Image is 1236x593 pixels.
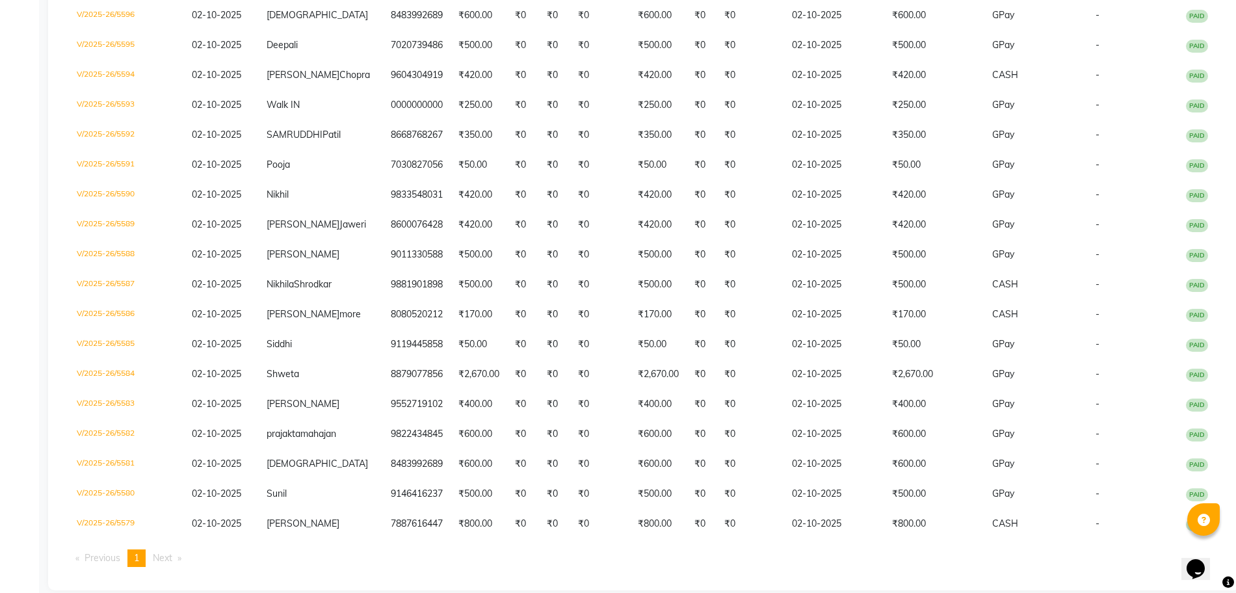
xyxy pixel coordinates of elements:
span: PAID [1186,458,1208,471]
td: ₹0 [539,330,570,360]
td: ₹600.00 [451,419,507,449]
td: ₹0 [507,150,539,180]
span: SAMRUDDHI [267,129,322,140]
td: 02-10-2025 [784,479,884,509]
span: Deepali [267,39,298,51]
td: ₹0 [717,60,784,90]
td: ₹0 [570,300,630,330]
td: ₹170.00 [884,300,984,330]
td: 02-10-2025 [784,330,884,360]
td: 02-10-2025 [784,120,884,150]
span: PAID [1186,70,1208,83]
td: 8483992689 [383,1,451,31]
td: ₹0 [717,150,784,180]
span: [PERSON_NAME] [267,308,339,320]
span: 02-10-2025 [192,278,241,290]
span: 02-10-2025 [192,488,241,499]
td: ₹600.00 [884,449,984,479]
span: Walk IN [267,99,300,111]
td: ₹50.00 [451,150,507,180]
td: ₹600.00 [630,1,687,31]
td: ₹0 [570,330,630,360]
td: ₹420.00 [630,60,687,90]
td: ₹0 [687,90,717,120]
td: ₹0 [687,270,717,300]
span: - [1096,69,1099,81]
span: 02-10-2025 [192,308,241,320]
td: ₹0 [687,509,717,539]
td: ₹420.00 [451,210,507,240]
td: ₹0 [717,300,784,330]
td: ₹0 [717,419,784,449]
span: 02-10-2025 [192,248,241,260]
td: ₹0 [507,90,539,120]
td: ₹0 [507,60,539,90]
td: ₹50.00 [451,330,507,360]
span: - [1096,39,1099,51]
td: 02-10-2025 [784,389,884,419]
span: GPay [992,458,1014,469]
span: - [1096,488,1099,499]
span: 02-10-2025 [192,189,241,200]
td: ₹0 [507,240,539,270]
td: ₹0 [570,180,630,210]
td: ₹600.00 [451,449,507,479]
td: ₹0 [507,449,539,479]
td: 02-10-2025 [784,300,884,330]
span: GPay [992,428,1014,440]
td: ₹800.00 [630,509,687,539]
td: ₹0 [687,330,717,360]
td: V/2025-26/5591 [69,150,184,180]
td: ₹2,670.00 [884,360,984,389]
td: ₹0 [539,449,570,479]
span: [PERSON_NAME] [267,218,339,230]
td: ₹400.00 [630,389,687,419]
td: ₹0 [507,419,539,449]
td: ₹350.00 [630,120,687,150]
span: Shweta [267,368,299,380]
span: Shrodkar [294,278,332,290]
td: ₹50.00 [884,150,984,180]
td: V/2025-26/5587 [69,270,184,300]
td: ₹500.00 [630,270,687,300]
td: ₹420.00 [884,180,984,210]
td: 02-10-2025 [784,210,884,240]
td: 8600076428 [383,210,451,240]
td: V/2025-26/5593 [69,90,184,120]
td: ₹500.00 [451,31,507,60]
td: V/2025-26/5583 [69,389,184,419]
span: PAID [1186,129,1208,142]
td: ₹0 [570,120,630,150]
td: ₹0 [539,1,570,31]
td: ₹600.00 [630,449,687,479]
td: ₹600.00 [451,1,507,31]
span: Jaweri [339,218,366,230]
td: ₹0 [507,1,539,31]
span: [PERSON_NAME] [267,69,339,81]
td: ₹0 [717,270,784,300]
td: ₹0 [687,389,717,419]
span: Nikhil [267,189,289,200]
td: ₹500.00 [884,270,984,300]
td: 02-10-2025 [784,60,884,90]
td: 9822434845 [383,419,451,449]
span: - [1096,248,1099,260]
td: ₹0 [570,389,630,419]
td: ₹400.00 [884,389,984,419]
span: GPay [992,368,1014,380]
span: GPay [992,189,1014,200]
td: ₹420.00 [884,60,984,90]
td: ₹500.00 [884,31,984,60]
td: ₹0 [717,31,784,60]
span: PAID [1186,488,1208,501]
td: 9119445858 [383,330,451,360]
td: ₹250.00 [884,90,984,120]
td: 02-10-2025 [784,240,884,270]
span: GPay [992,338,1014,350]
span: CASH [992,69,1018,81]
td: ₹0 [687,150,717,180]
td: ₹0 [717,330,784,360]
span: GPay [992,39,1014,51]
td: 9011330588 [383,240,451,270]
td: ₹0 [717,90,784,120]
